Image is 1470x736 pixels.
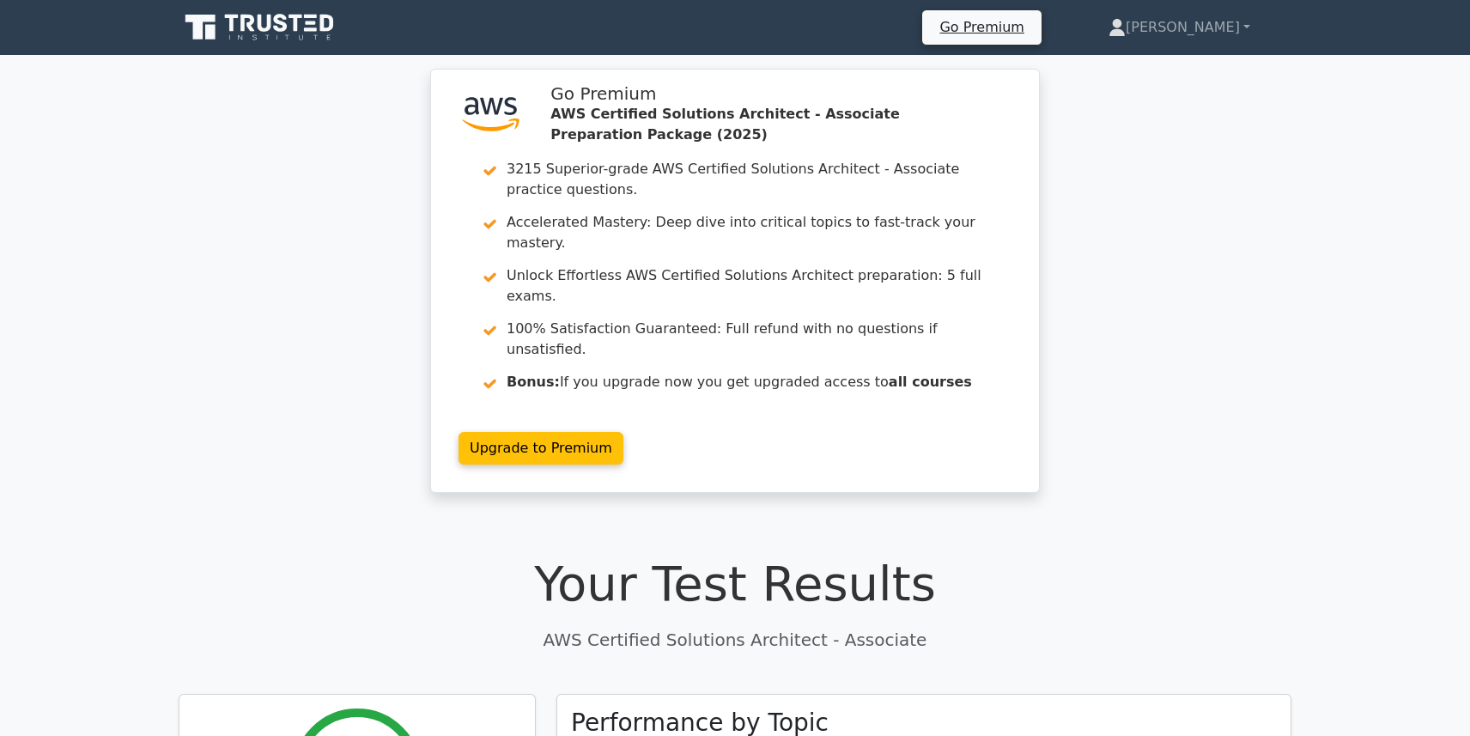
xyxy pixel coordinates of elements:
[179,627,1291,653] p: AWS Certified Solutions Architect - Associate
[179,555,1291,612] h1: Your Test Results
[459,432,623,465] a: Upgrade to Premium
[1067,10,1291,45] a: [PERSON_NAME]
[929,15,1034,39] a: Go Premium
